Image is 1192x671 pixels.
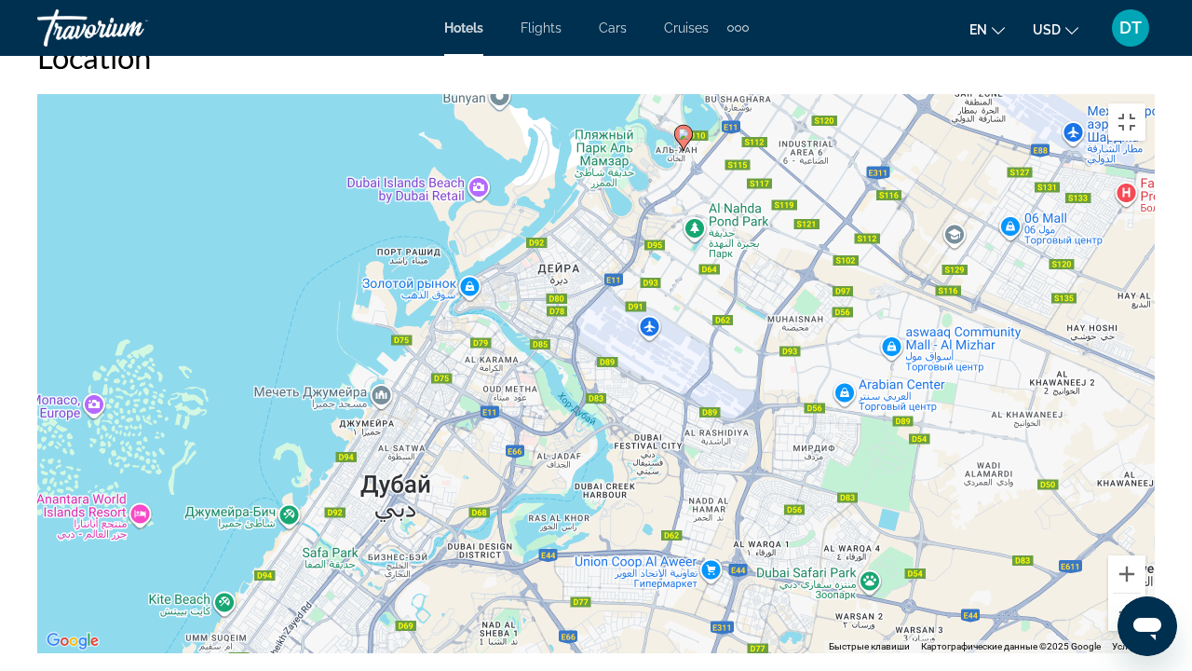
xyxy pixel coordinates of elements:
[37,4,223,52] a: Travorium
[1108,594,1145,631] button: Уменьшить
[1033,16,1078,43] button: Change currency
[1033,22,1061,37] span: USD
[42,629,103,653] img: Google
[521,21,562,35] a: Flights
[1108,555,1145,593] button: Увеличить
[921,641,1101,651] span: Картографические данные ©2025 Google
[42,629,103,653] a: Открыть эту область в Google Картах (в новом окне)
[969,16,1005,43] button: Change language
[599,21,627,35] a: Cars
[1112,641,1149,651] a: Условия (ссылка откроется в новой вкладке)
[727,13,749,43] button: Extra navigation items
[37,38,1155,75] h2: Location
[664,21,709,35] a: Cruises
[444,21,483,35] a: Hotels
[1119,19,1142,37] span: DT
[829,640,910,653] button: Быстрые клавиши
[1108,103,1145,141] button: Включить полноэкранный режим
[969,22,987,37] span: en
[1106,8,1155,48] button: User Menu
[1117,596,1177,656] iframe: Кнопка запуска окна обмена сообщениями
